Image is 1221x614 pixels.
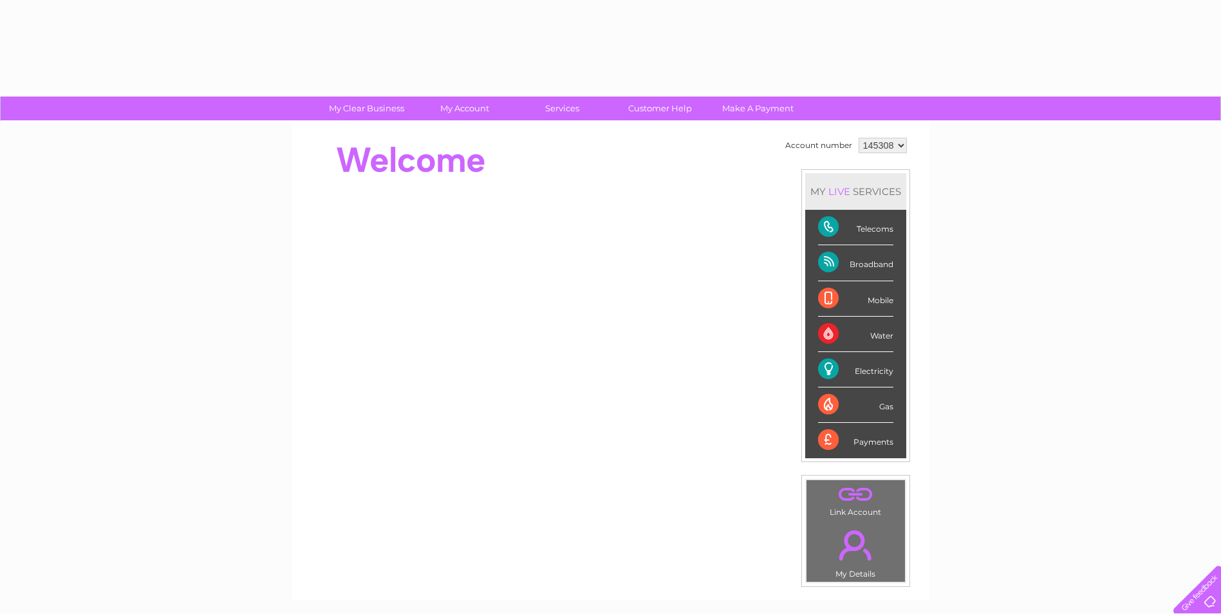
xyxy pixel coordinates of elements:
a: My Account [411,97,517,120]
div: LIVE [826,185,853,198]
div: Water [818,317,893,352]
a: My Clear Business [313,97,420,120]
div: Gas [818,387,893,423]
td: Account number [782,135,855,156]
a: Services [509,97,615,120]
div: MY SERVICES [805,173,906,210]
td: Link Account [806,479,906,520]
div: Electricity [818,352,893,387]
div: Payments [818,423,893,458]
a: . [810,523,902,568]
td: My Details [806,519,906,582]
a: Customer Help [607,97,713,120]
a: Make A Payment [705,97,811,120]
div: Mobile [818,281,893,317]
div: Telecoms [818,210,893,245]
div: Broadband [818,245,893,281]
a: . [810,483,902,506]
